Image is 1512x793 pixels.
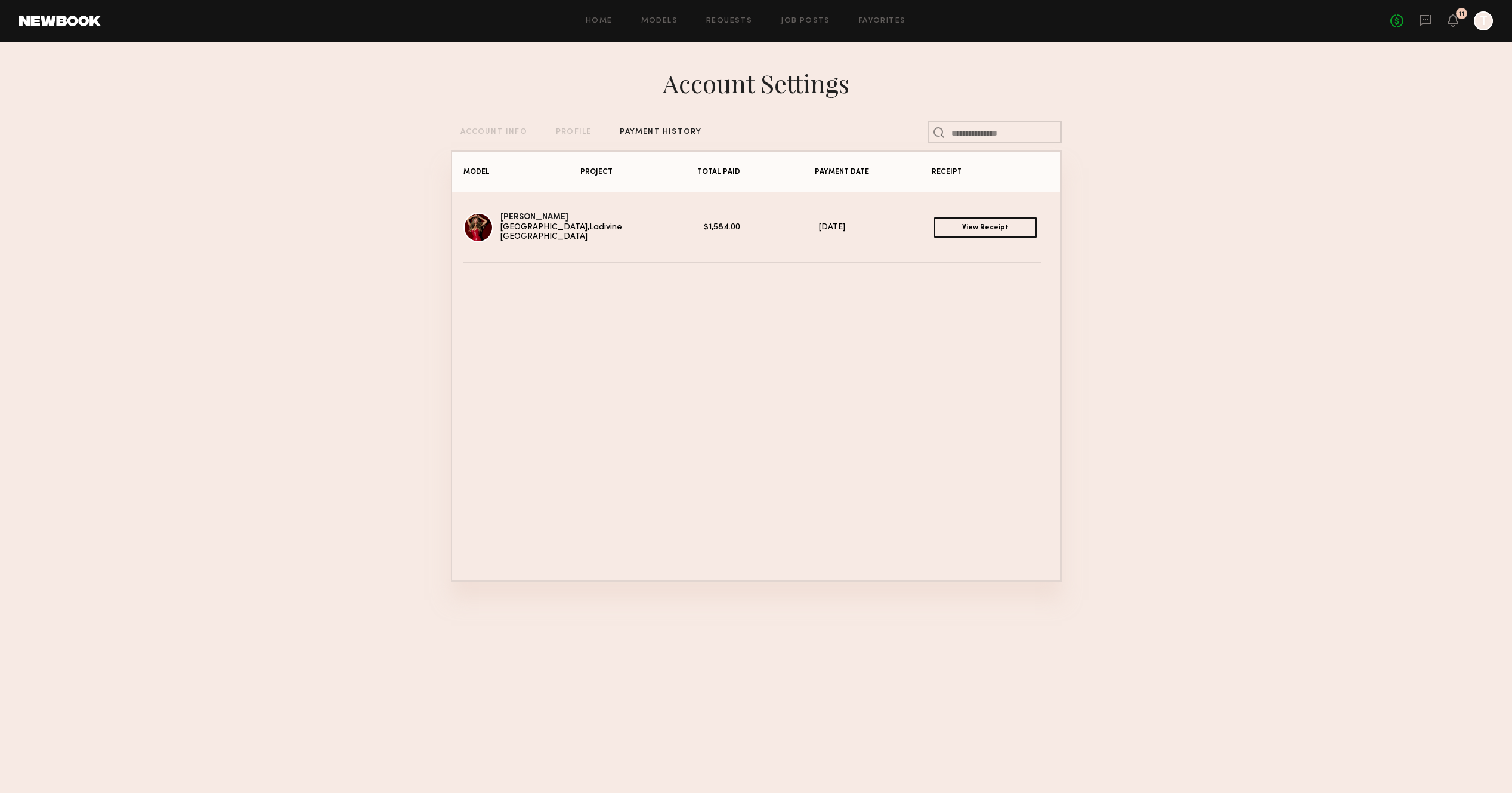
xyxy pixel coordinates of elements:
[932,168,1049,176] div: RECEIPT
[1459,11,1465,17] div: 11
[580,168,697,176] div: PROJECT
[620,128,701,136] div: PAYMENT HISTORY
[556,128,591,136] div: PROFILE
[706,17,752,25] a: Requests
[704,223,819,233] div: $1,584.00
[641,17,678,25] a: Models
[663,66,849,100] div: Account Settings
[697,168,814,176] div: TOTAL PAID
[934,217,1037,238] a: View Receipt
[463,213,493,242] img: Alexia Rae C.
[500,223,589,243] div: [GEOGRAPHIC_DATA], [GEOGRAPHIC_DATA]
[819,223,934,233] div: [DATE]
[781,17,830,25] a: Job Posts
[586,17,613,25] a: Home
[463,168,580,176] div: MODEL
[460,128,527,136] div: ACCOUNT INFO
[1474,11,1493,30] a: T
[589,223,704,233] div: Ladivine
[815,168,932,176] div: PAYMENT DATE
[859,17,906,25] a: Favorites
[500,213,568,221] a: [PERSON_NAME]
